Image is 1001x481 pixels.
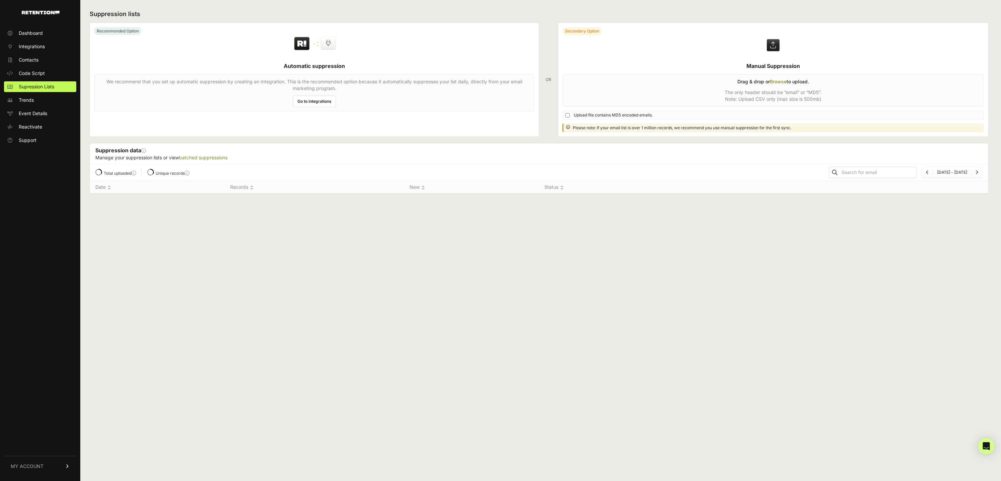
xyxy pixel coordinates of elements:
[19,70,45,77] span: Code Script
[90,181,225,193] th: Date
[4,108,76,119] a: Event Details
[565,113,570,117] input: Upload file contains MD5 encoded emails.
[11,463,43,470] span: MY ACCOUNT
[978,438,994,454] div: Open Intercom Messenger
[104,171,136,176] label: Total uploaded
[560,185,564,190] img: no_sort-eaf950dc5ab64cae54d48a5578032e96f70b2ecb7d747501f34c8f2db400fb66.gif
[19,43,45,50] span: Integrations
[98,78,530,92] p: We recommend that you set up automatic suppression by creating an Integration. This is the recomm...
[156,171,189,176] label: Unique records
[933,170,971,175] li: [DATE] - [DATE]
[539,181,629,193] th: Status
[95,154,983,161] p: Manage your suppression lists or view
[926,170,929,175] a: Previous
[107,185,111,190] img: no_sort-eaf950dc5ab64cae54d48a5578032e96f70b2ecb7d747501f34c8f2db400fb66.gif
[225,181,404,193] th: Records
[313,45,318,46] img: integration
[90,144,988,164] div: Suppression data
[4,55,76,65] a: Contacts
[19,97,34,103] span: Trends
[4,456,76,476] a: MY ACCOUNT
[19,57,38,63] span: Contacts
[22,11,60,14] img: Retention.com
[421,185,425,190] img: no_sort-eaf950dc5ab64cae54d48a5578032e96f70b2ecb7d747501f34c8f2db400fb66.gif
[179,155,227,160] a: batched suppressions
[250,185,254,190] img: no_sort-eaf950dc5ab64cae54d48a5578032e96f70b2ecb7d747501f34c8f2db400fb66.gif
[4,95,76,105] a: Trends
[840,168,916,177] input: Search for email
[293,36,310,51] img: Retention
[19,30,43,36] span: Dashboard
[4,135,76,146] a: Support
[313,42,318,43] img: integration
[94,27,142,35] div: Recommended Option
[19,83,54,90] span: Supression Lists
[293,96,336,107] a: Go to integrations
[546,23,551,137] div: OR
[4,41,76,52] a: Integrations
[574,112,653,118] span: Upload file contains MD5 encoded emails.
[19,110,47,117] span: Event Details
[4,81,76,92] a: Supression Lists
[922,167,983,178] nav: Page navigation
[284,62,345,70] h5: Automatic suppression
[404,181,539,193] th: New
[19,137,36,144] span: Support
[976,170,978,175] a: Next
[4,68,76,79] a: Code Script
[4,122,76,132] a: Reactivate
[90,9,988,19] h2: Suppression lists
[4,28,76,38] a: Dashboard
[313,44,318,45] img: integration
[19,124,42,130] span: Reactivate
